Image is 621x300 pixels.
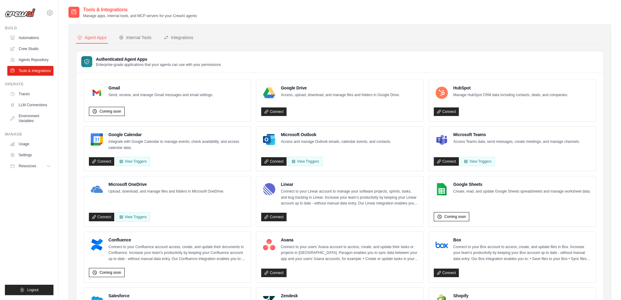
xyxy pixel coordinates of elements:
h4: HubSpot [453,85,568,91]
a: Connect [434,157,459,166]
a: Connect [261,157,287,166]
div: Integrations [164,34,193,41]
img: Asana Logo [263,239,275,251]
h4: Google Sheets [453,181,591,187]
button: Agent Apps [76,32,108,44]
: View Triggers [288,157,322,166]
span: Logout [27,287,38,292]
p: Send, receive, and manage Gmail messages and email settings. [108,92,213,98]
a: Usage [7,139,53,149]
a: Automations [7,33,53,43]
a: Connect [261,269,287,277]
a: Tools & Integrations [7,66,53,76]
div: Build [5,26,53,31]
h4: Salesforce [108,293,246,299]
span: Coming soon [444,214,466,219]
h4: Asana [281,237,418,243]
img: Box Logo [436,239,448,251]
a: LLM Connections [7,100,53,110]
h4: Microsoft Outlook [281,132,391,138]
img: Logo [5,8,35,17]
p: Upload, download, and manage files and folders in Microsoft OneDrive. [108,189,224,195]
p: Access Teams data, send messages, create meetings, and manage channels. [453,139,580,145]
span: Coming soon [100,270,121,275]
p: Access and manage Outlook emails, calendar events, and contacts. [281,139,391,145]
: View Triggers [116,212,150,222]
a: Connect [261,107,287,116]
img: Google Sheets Logo [436,183,448,195]
div: Agent Apps [77,34,107,41]
img: Microsoft OneDrive Logo [91,183,103,195]
h4: Confluence [108,237,246,243]
p: Manage HubSpot CRM data including contacts, deals, and companies. [453,92,568,98]
p: Connect to your Linear account to manage your software projects, sprints, tasks, and bug tracking... [281,189,418,207]
h2: Tools & Integrations [83,6,197,13]
p: Connect to your users’ Asana account to access, create, and update their tasks or projects in [GE... [281,244,418,262]
img: Google Drive Logo [263,87,275,99]
h4: Gmail [108,85,213,91]
button: Logout [5,285,53,295]
a: Connect [261,213,287,221]
p: Connect to your Box account to access, create, and update files in Box. Increase your team’s prod... [453,244,591,262]
img: Linear Logo [263,183,275,195]
img: Google Calendar Logo [91,133,103,146]
a: Settings [7,150,53,160]
img: Confluence Logo [91,239,103,251]
a: Traces [7,89,53,99]
a: Crew Studio [7,44,53,54]
button: Internal Tools [118,32,153,44]
span: Resources [19,164,36,168]
img: Microsoft Outlook Logo [263,133,275,146]
span: Coming soon [100,109,121,114]
div: Operate [5,82,53,87]
a: Environment Variables [7,111,53,126]
h4: Zendesk [281,293,418,299]
a: Connect [434,269,459,277]
h4: Box [453,237,591,243]
h4: Microsoft Teams [453,132,580,138]
p: Access, upload, download, and manage files and folders in Google Drive. [281,92,400,98]
button: View Triggers [116,157,150,166]
h4: Google Drive [281,85,400,91]
h4: Shopify [453,293,591,299]
a: Connect [89,213,114,221]
h4: Microsoft OneDrive [108,181,224,187]
img: Gmail Logo [91,87,103,99]
h4: Google Calendar [108,132,246,138]
h3: Authenticated Agent Apps [96,56,221,62]
div: Manage [5,132,53,137]
p: Integrate with Google Calendar to manage events, check availability, and access calendar data. [108,139,246,151]
: View Triggers [460,157,495,166]
a: Connect [434,107,459,116]
p: Enterprise-grade applications that your agents can use with your permissions [96,62,221,67]
h4: Linear [281,181,418,187]
img: Microsoft Teams Logo [436,133,448,146]
button: Resources [7,161,53,171]
a: Agents Repository [7,55,53,65]
img: HubSpot Logo [436,87,448,99]
div: Internal Tools [119,34,152,41]
a: Connect [89,157,114,166]
p: Manage apps, internal tools, and MCP servers for your CrewAI agents [83,13,197,18]
p: Connect to your Confluence account access, create, and update their documents in Confluence. Incr... [108,244,246,262]
button: Integrations [163,32,195,44]
p: Create, read, and update Google Sheets spreadsheets and manage worksheet data. [453,189,591,195]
